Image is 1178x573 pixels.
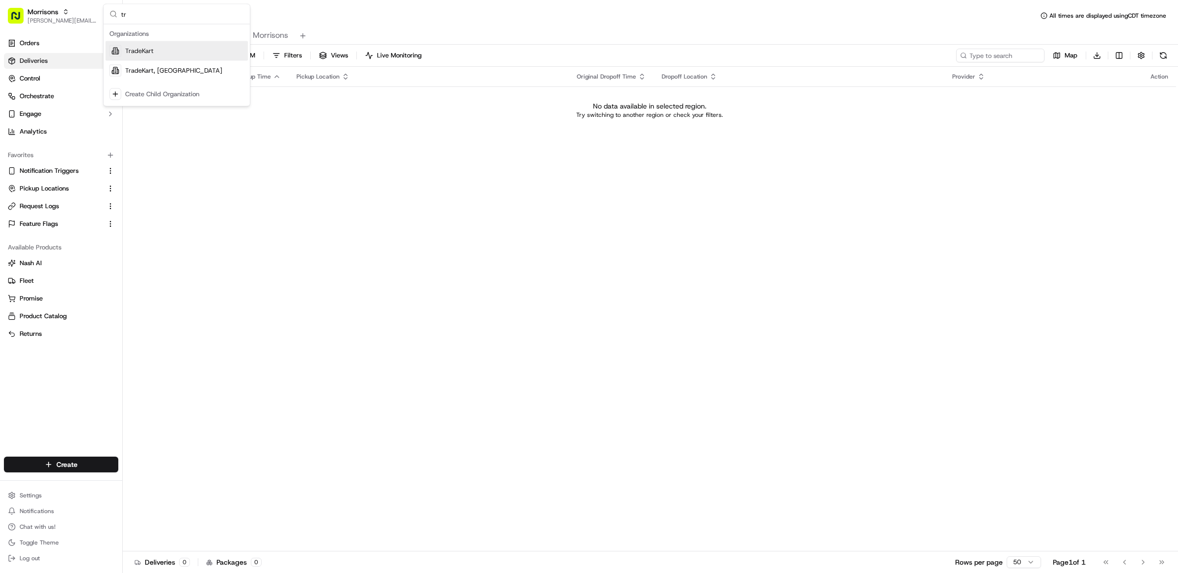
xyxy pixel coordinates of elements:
span: Product Catalog [20,312,67,321]
a: Powered byPylon [69,243,119,251]
div: Page 1 of 1 [1053,557,1086,567]
button: Engage [4,106,118,122]
input: Search... [121,4,244,24]
button: See all [152,126,179,137]
span: Filters [284,51,302,60]
span: TradeKart, [GEOGRAPHIC_DATA] [125,66,222,75]
button: Refresh [1156,49,1170,62]
span: Returns [20,329,42,338]
button: Feature Flags [4,216,118,232]
span: Notifications [20,507,54,515]
div: Create Child Organization [125,90,199,99]
span: Pickup Location [296,73,340,81]
button: [PERSON_NAME][EMAIL_ADDRESS][DOMAIN_NAME] [27,17,98,25]
button: Morrisons [27,7,58,17]
button: Filters [268,49,306,62]
p: Try switching to another region or check your filters. [576,111,723,119]
span: [DATE] [87,179,107,187]
input: Type to search [956,49,1044,62]
img: 1736555255976-a54dd68f-1ca7-489b-9aae-adbdc363a1c4 [10,94,27,111]
img: Tiffany Volk [10,143,26,159]
a: Nash AI [8,259,114,268]
span: [DATE] [87,152,107,160]
a: 📗Knowledge Base [6,216,79,233]
a: Pickup Locations [8,184,103,193]
img: Nash [10,10,29,29]
button: Chat with us! [4,520,118,534]
div: 📗 [10,220,18,228]
div: Deliveries [134,557,190,567]
span: Fleet [20,276,34,285]
div: 💻 [83,220,91,228]
button: Map [1048,49,1082,62]
a: 💻API Documentation [79,216,161,233]
span: Control [20,74,40,83]
button: Product Catalog [4,308,118,324]
span: Knowledge Base [20,219,75,229]
button: Control [4,71,118,86]
span: TradeKart [125,47,154,55]
span: Log out [20,554,40,562]
span: Create [56,460,78,469]
a: Notification Triggers [8,166,103,175]
a: Orders [4,35,118,51]
span: Nash AI [20,259,42,268]
span: Views [331,51,348,60]
span: Settings [20,491,42,499]
span: Provider [952,73,975,81]
div: 0 [179,558,190,567]
span: Feature Flags [20,219,58,228]
span: Map [1065,51,1077,60]
input: Got a question? Start typing here... [26,63,177,74]
div: Start new chat [44,94,161,104]
button: Notification Triggers [4,163,118,179]
button: Live Monitoring [361,49,426,62]
span: Dropoff Location [662,73,707,81]
button: Promise [4,291,118,306]
span: API Documentation [93,219,158,229]
div: Past conversations [10,128,66,136]
button: Nash AI [4,255,118,271]
span: Engage [20,109,41,118]
span: [PERSON_NAME] [30,152,80,160]
button: Request Logs [4,198,118,214]
span: • [81,152,85,160]
span: [PERSON_NAME] [30,179,80,187]
div: We're available if you need us! [44,104,135,111]
span: Toggle Theme [20,539,59,546]
button: Notifications [4,504,118,518]
a: Feature Flags [8,219,103,228]
span: Promise [20,294,43,303]
span: Pickup Locations [20,184,69,193]
span: Morrisons [253,29,288,41]
span: Notification Triggers [20,166,79,175]
span: Analytics [20,127,47,136]
div: 0 [251,558,262,567]
div: Suggestions [104,25,250,106]
button: Views [315,49,352,62]
button: Create [4,457,118,472]
span: Orchestrate [20,92,54,101]
button: Settings [4,489,118,502]
button: Fleet [4,273,118,289]
span: Chat with us! [20,523,55,531]
span: Orders [20,39,39,48]
div: Favorites [4,147,118,163]
a: Deliveries [4,53,118,69]
button: Toggle Theme [4,536,118,549]
button: Returns [4,326,118,342]
img: 4037041995827_4c49e92c6e3ed2e3ec13_72.png [21,94,38,111]
a: Request Logs [8,202,103,211]
a: Returns [8,329,114,338]
p: No data available in selected region. [593,101,706,111]
div: Packages [206,557,262,567]
span: Live Monitoring [377,51,422,60]
p: Welcome 👋 [10,39,179,55]
div: Action [1151,73,1168,81]
a: Product Catalog [8,312,114,321]
span: All times are displayed using CDT timezone [1049,12,1166,20]
button: Morrisons[PERSON_NAME][EMAIL_ADDRESS][DOMAIN_NAME] [4,4,102,27]
span: • [81,179,85,187]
